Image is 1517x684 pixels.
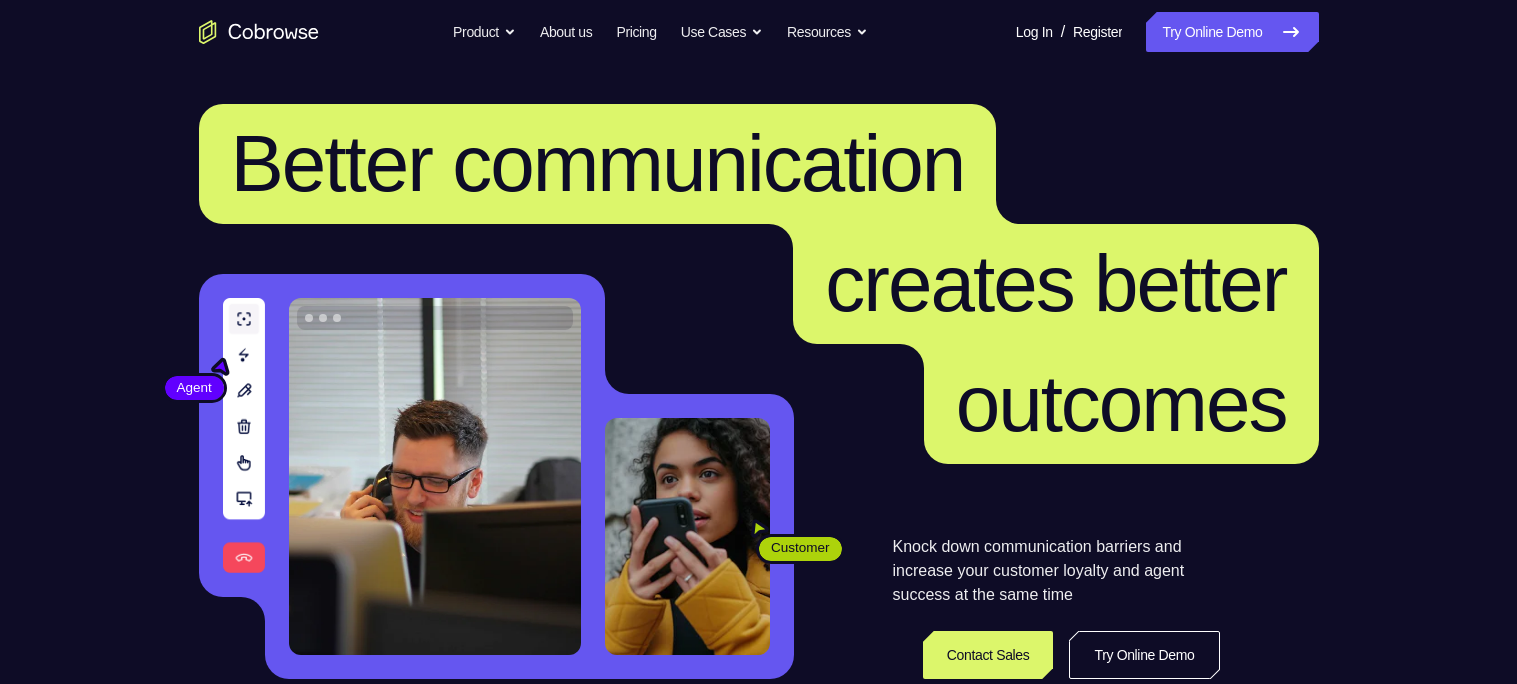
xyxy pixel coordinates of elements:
[825,239,1286,328] span: creates better
[231,119,965,208] span: Better communication
[1016,12,1053,52] a: Log In
[616,12,656,52] a: Pricing
[1061,20,1065,44] span: /
[956,359,1287,448] span: outcomes
[1069,631,1219,679] a: Try Online Demo
[787,12,868,52] button: Resources
[923,631,1054,679] a: Contact Sales
[681,12,763,52] button: Use Cases
[1073,12,1122,52] a: Register
[893,535,1220,607] p: Knock down communication barriers and increase your customer loyalty and agent success at the sam...
[540,12,592,52] a: About us
[1146,12,1318,52] a: Try Online Demo
[199,20,319,44] a: Go to the home page
[453,12,516,52] button: Product
[605,418,770,655] img: A customer holding their phone
[289,298,581,655] img: A customer support agent talking on the phone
